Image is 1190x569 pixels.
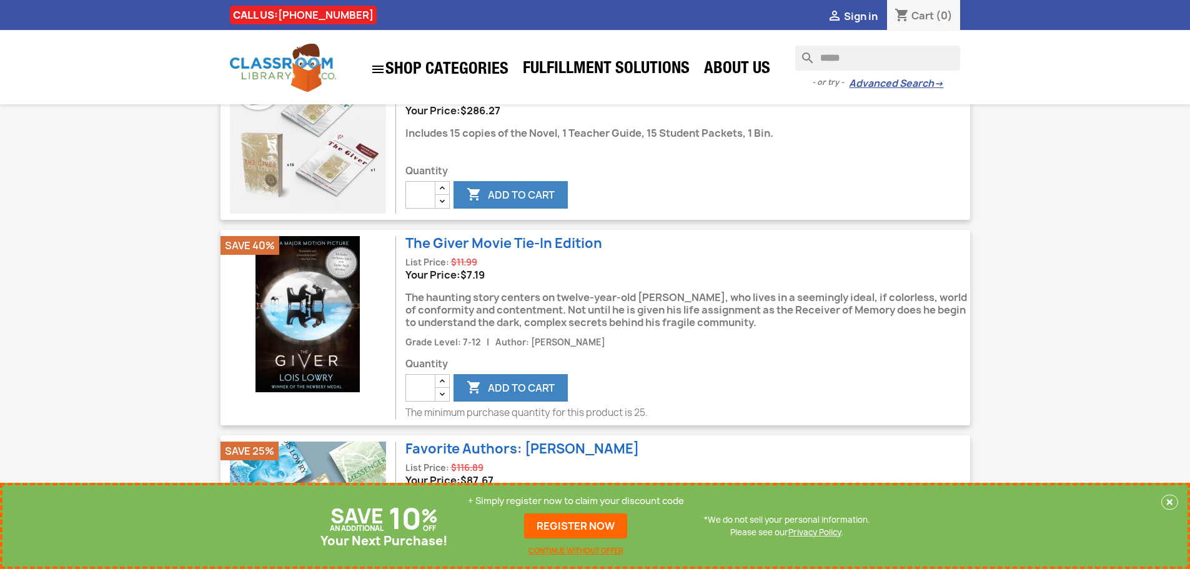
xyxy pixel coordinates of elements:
[405,269,970,281] div: Your Price:
[405,337,480,348] span: Grade Level: 7-12
[405,165,776,177] span: Quantity
[405,374,435,402] input: Quantity
[454,374,568,402] button: Add to cart
[934,77,943,90] span: →
[936,9,953,22] span: (0)
[405,181,435,209] input: Quantity
[451,462,483,474] span: Regular price
[844,9,878,23] span: Sign in
[451,256,477,269] span: Regular price
[467,381,482,396] i: 
[230,6,377,24] div: CALL US:
[795,46,810,61] i: search
[460,268,485,282] span: Price
[827,9,878,23] a:  Sign in
[895,9,910,24] i: shopping_cart
[698,57,776,82] a: About Us
[460,473,493,487] span: Price
[495,337,605,348] span: Author: [PERSON_NAME]
[278,8,374,22] a: [PHONE_NUMBER]
[405,474,970,487] div: Your Price:
[405,281,970,335] div: The haunting story centers on twelve-year-old [PERSON_NAME], who lives in a seemingly ideal, if c...
[230,236,386,392] img: The Giver Movie Tie-In Edition
[405,358,970,370] span: Quantity
[405,407,970,419] p: The minimum purchase quantity for this product is 25.
[370,62,385,77] i: 
[849,77,943,90] a: Advanced Search→
[517,57,696,82] a: Fulfillment Solutions
[405,234,602,252] a: The Giver Movie Tie-In Edition
[405,104,776,117] div: Your Price:
[230,57,386,214] img: The Giver (Novel Units Group Kit)
[405,440,639,458] a: Favorite Authors: [PERSON_NAME]
[364,56,515,83] a: SHOP CATEGORIES
[221,236,279,255] li: Save 40%
[482,337,493,348] span: |
[405,257,449,268] span: List Price:
[405,462,449,473] span: List Price:
[460,104,500,117] span: Price
[221,442,279,460] li: Save 25%
[454,181,568,209] button: Add to cart
[795,46,960,71] input: Search
[230,44,336,92] img: Classroom Library Company
[812,76,849,89] span: - or try -
[827,9,842,24] i: 
[405,117,776,146] div: Includes 15 copies of the Novel, 1 Teacher Guide, 15 Student Packets, 1 Bin.
[911,9,934,22] span: Cart
[467,188,482,203] i: 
